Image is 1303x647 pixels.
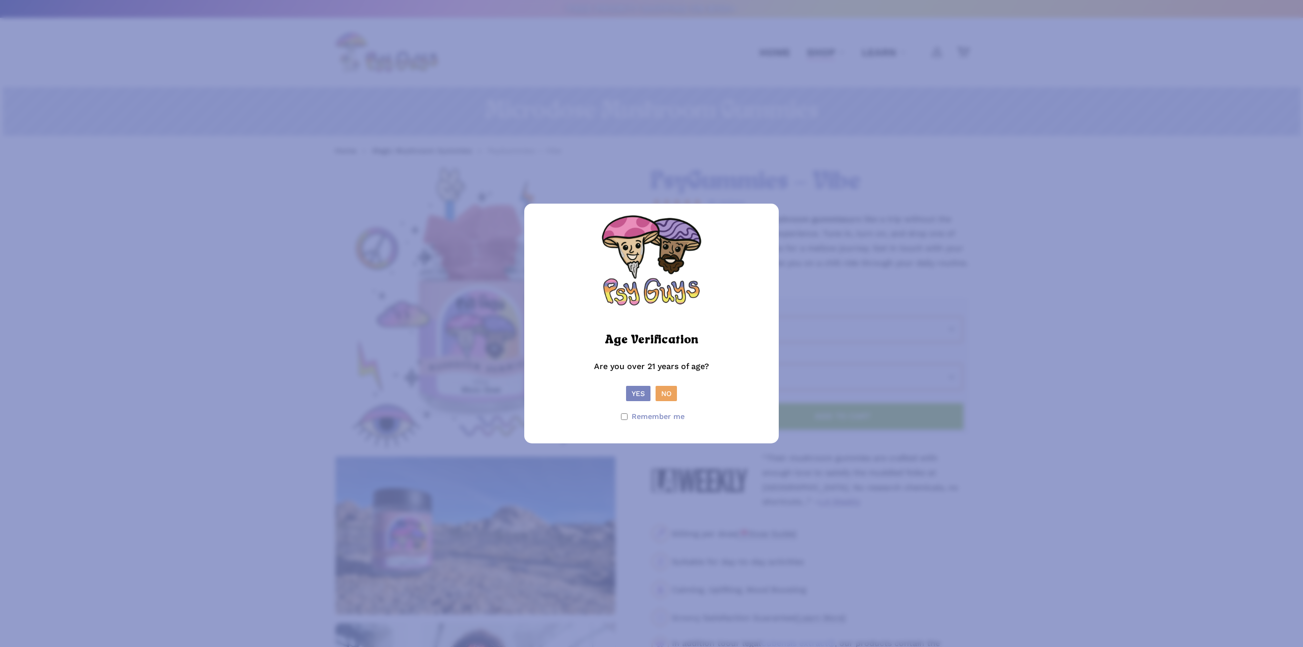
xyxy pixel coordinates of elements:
button: Yes [626,386,650,401]
button: No [656,386,677,401]
span: Remember me [632,409,685,424]
p: Are you over 21 years of age? [534,359,769,386]
input: Remember me [621,413,628,420]
img: Psy Guys Logo [601,214,702,316]
h2: Age Verification [605,329,698,351]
